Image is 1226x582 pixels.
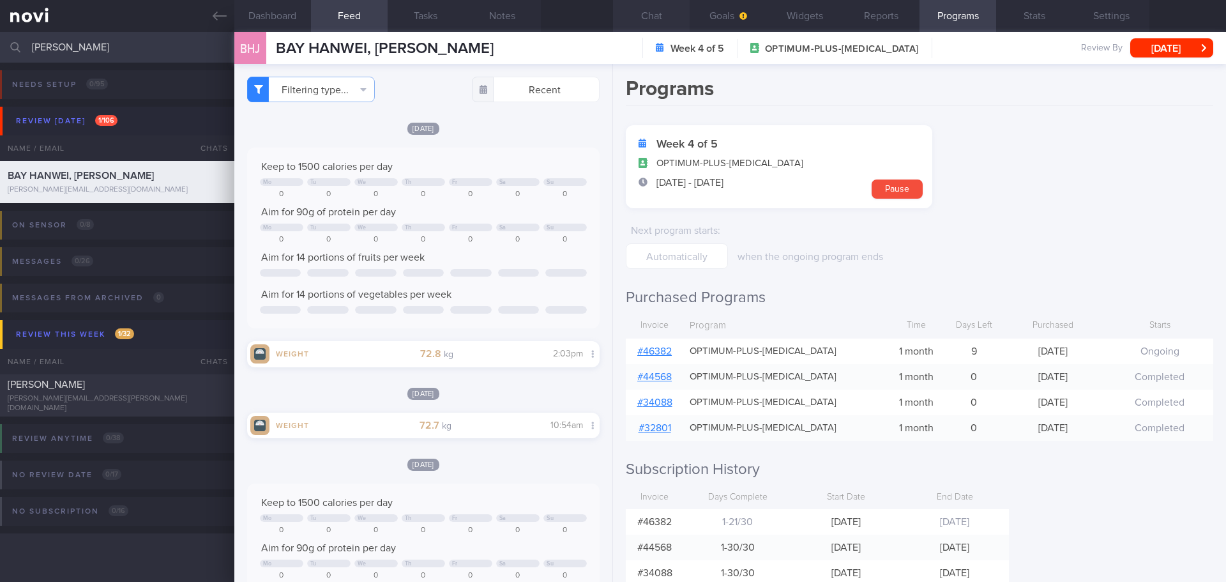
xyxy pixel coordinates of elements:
span: 0 / 95 [86,79,108,89]
p: when the ongoing program ends [738,250,945,263]
div: Review this week [13,326,137,343]
div: 1-21 / 30 [683,509,792,535]
div: # 46382 [626,509,683,535]
div: Completed [1107,390,1213,415]
div: Su [547,224,554,231]
span: 1 / 32 [115,328,134,339]
div: Starts [1107,314,1213,338]
div: [DATE] [999,364,1106,390]
span: [DATE] [407,459,439,471]
div: Needs setup [9,76,111,93]
a: #44568 [637,372,672,382]
div: Sa [499,224,506,231]
div: No subscription [9,503,132,520]
span: Aim for 90g of protein per day [261,543,396,553]
div: Mo [263,179,272,186]
span: OPTIMUM-PLUS-[MEDICAL_DATA] [656,157,803,170]
span: OPTIMUM-PLUS-[MEDICAL_DATA] [765,43,918,56]
div: 0 [543,235,587,245]
small: kg [442,422,451,431]
button: Pause [872,180,923,199]
span: 2:03pm [553,349,583,358]
div: End Date [900,486,1009,510]
div: 0 [449,526,492,535]
div: Invoice [626,314,683,338]
span: [DATE] [831,517,861,527]
div: Mo [263,515,272,522]
div: 0 [948,364,999,390]
a: #34088 [637,397,672,408]
div: 0 [449,235,492,245]
div: We [358,224,367,231]
span: [DATE] [407,123,439,135]
div: 0 [260,526,303,535]
div: [PERSON_NAME][EMAIL_ADDRESS][PERSON_NAME][DOMAIN_NAME] [8,394,227,413]
span: 0 [153,292,164,303]
div: Time [884,314,948,338]
span: Keep to 1500 calories per day [261,162,393,172]
div: 0 [449,571,492,581]
h2: Subscription History [626,460,1213,479]
div: Invoice [626,486,683,510]
div: Mo [263,560,272,567]
div: Th [405,179,412,186]
div: Chats [183,349,234,374]
div: 0 [260,235,303,245]
div: 0 [543,526,587,535]
div: # 44568 [626,535,683,560]
div: 0 [402,190,445,199]
span: [DATE] [940,542,969,553]
div: Tu [310,560,317,567]
h2: Purchased Programs [626,288,1213,307]
div: Review anytime [9,430,127,447]
span: [DATE] [831,568,861,578]
div: 0 [402,571,445,581]
span: 0 / 38 [103,433,124,443]
div: Sa [499,560,506,567]
div: 0 [307,526,351,535]
div: Weight [269,419,321,430]
div: Su [547,560,554,567]
div: Su [547,515,554,522]
div: Chats [183,135,234,161]
div: BHJ [231,24,269,73]
div: We [358,515,367,522]
div: 0 [449,190,492,199]
span: OPTIMUM-PLUS-[MEDICAL_DATA] [690,346,836,358]
div: [DATE] [999,339,1106,364]
div: 0 [543,190,587,199]
a: #46382 [637,346,672,356]
div: 1 month [884,390,948,415]
strong: 72.7 [420,420,439,431]
div: 0 [496,235,540,245]
span: BAY HANWEI, [PERSON_NAME] [8,171,154,181]
div: Weight [269,348,321,358]
div: We [358,179,367,186]
div: 0 [402,526,445,535]
strong: 72.8 [420,349,441,359]
span: OPTIMUM-PLUS-[MEDICAL_DATA] [690,422,836,434]
div: 9 [948,339,999,364]
div: 0 [307,190,351,199]
span: Aim for 14 portions of vegetables per week [261,289,451,300]
span: [PERSON_NAME] [8,379,85,390]
div: Th [405,224,412,231]
div: 0 [260,571,303,581]
div: Fr [452,560,458,567]
div: 1 month [884,339,948,364]
div: [DATE] [999,390,1106,415]
div: 0 [260,190,303,199]
div: Sa [499,515,506,522]
div: Program [683,314,884,339]
div: Start Date [792,486,900,510]
div: Fr [452,224,458,231]
div: 0 [307,571,351,581]
span: Aim for 90g of protein per day [261,207,396,217]
span: [DATE] [831,542,861,553]
div: [DATE] [999,415,1106,441]
div: 0 [948,415,999,441]
div: 0 [354,571,398,581]
div: Purchased [999,314,1106,338]
div: Ongoing [1107,339,1213,364]
span: [DATE] [940,568,969,578]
